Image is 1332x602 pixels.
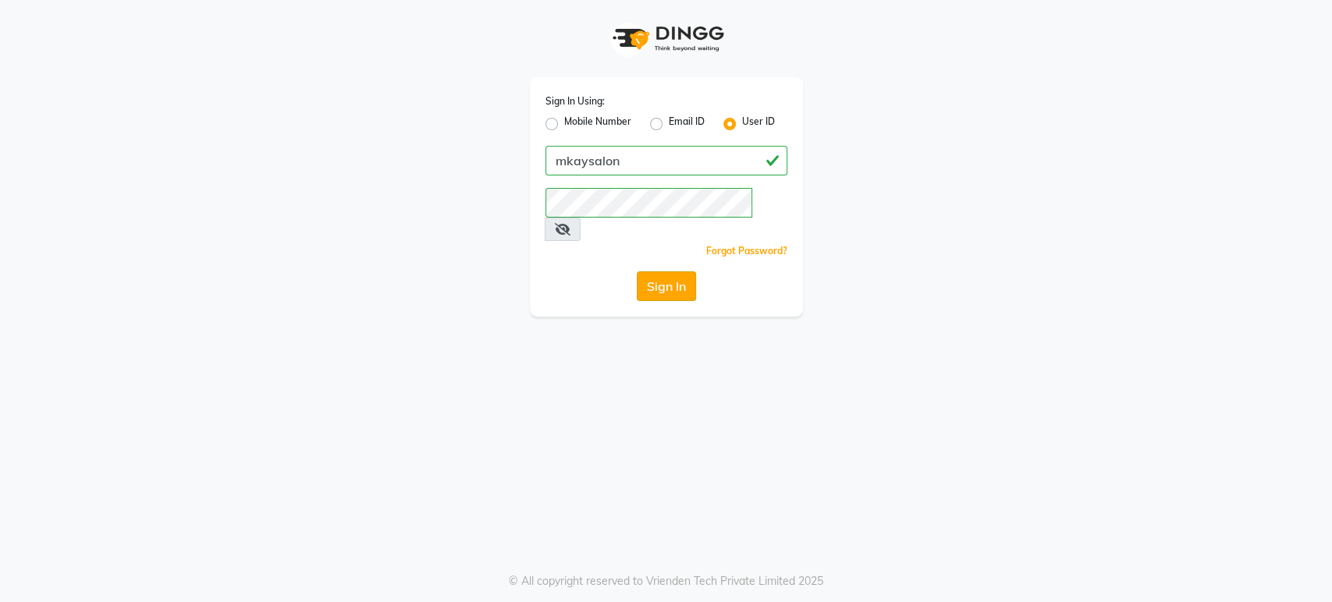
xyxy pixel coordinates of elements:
[742,115,775,133] label: User ID
[545,188,752,218] input: Username
[637,271,696,301] button: Sign In
[604,16,729,62] img: logo1.svg
[706,245,787,257] a: Forgot Password?
[545,146,787,175] input: Username
[564,115,631,133] label: Mobile Number
[669,115,705,133] label: Email ID
[545,94,605,108] label: Sign In Using:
